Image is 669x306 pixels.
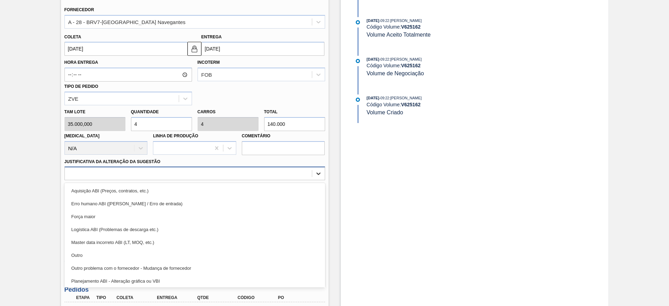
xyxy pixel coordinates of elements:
span: [DATE] [367,18,379,23]
span: : [PERSON_NAME] [389,96,422,100]
span: : [PERSON_NAME] [389,18,422,23]
label: Total [264,109,278,114]
div: Entrega [155,295,200,300]
label: Incoterm [198,60,220,65]
label: Quantidade [131,109,159,114]
span: : [PERSON_NAME] [389,57,422,61]
span: - 09:22 [379,19,389,23]
strong: V 625162 [401,63,421,68]
div: Força maior [64,210,325,223]
div: PO [276,295,322,300]
input: dd/mm/yyyy [201,42,324,56]
div: Código [236,295,281,300]
div: FOB [201,72,212,78]
label: Tam lote [64,107,125,117]
span: [DATE] [367,96,379,100]
span: Volume Criado [367,109,403,115]
label: Tipo de pedido [64,84,98,89]
div: Etapa [75,295,95,300]
span: Volume de Negociação [367,70,424,76]
label: Comentário [242,131,325,141]
div: Erro humano ABI ([PERSON_NAME] / Erro de entrada) [64,197,325,210]
div: Tipo [94,295,115,300]
label: Entrega [201,35,222,39]
div: Qtde [195,295,241,300]
label: Coleta [64,35,81,39]
div: Master data incorreto ABI (LT, MOQ, etc.) [64,236,325,249]
div: A - 28 - BRV7-[GEOGRAPHIC_DATA] Navegantes [68,19,186,25]
label: Fornecedor [64,7,94,12]
div: Coleta [115,295,160,300]
label: Justificativa da Alteração da Sugestão [64,159,161,164]
img: atual [356,98,360,102]
div: Outro [64,249,325,262]
h3: Pedidos [64,286,325,293]
div: Código Volume: [367,63,532,68]
strong: V 625162 [401,102,421,107]
span: [DATE] [367,57,379,61]
img: atual [356,59,360,63]
div: Código Volume: [367,102,532,107]
div: Logística ABI (Problemas de descarga etc.) [64,223,325,236]
label: Linha de Produção [153,133,198,138]
label: Observações [64,182,325,192]
div: Código Volume: [367,24,532,30]
button: locked [187,42,201,56]
div: ZVE [68,95,78,101]
span: - 09:22 [379,58,389,61]
label: Carros [198,109,216,114]
label: Hora Entrega [64,58,192,68]
strong: V 625162 [401,24,421,30]
img: atual [356,20,360,24]
span: - 09:22 [379,96,389,100]
label: [MEDICAL_DATA] [64,133,100,138]
div: Aquisição ABI (Preços, contratos, etc.) [64,184,325,197]
div: Planejamento ABI - Alteração gráfica ou VBI [64,275,325,288]
img: locked [190,45,199,53]
span: Volume Aceito Totalmente [367,32,431,38]
div: Outro problema com o fornecedor - Mudança de fornecedor [64,262,325,275]
input: dd/mm/yyyy [64,42,187,56]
